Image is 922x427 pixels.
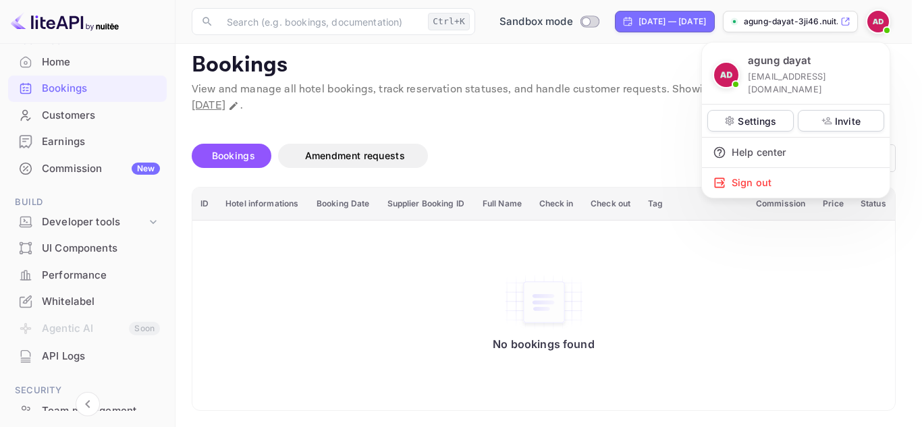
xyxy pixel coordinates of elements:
p: agung dayat [748,53,811,69]
p: [EMAIL_ADDRESS][DOMAIN_NAME] [748,70,879,96]
div: Sign out [702,168,890,198]
p: Invite [835,114,861,128]
p: Settings [738,114,776,128]
img: agung dayat [714,63,738,87]
div: Help center [702,138,890,167]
